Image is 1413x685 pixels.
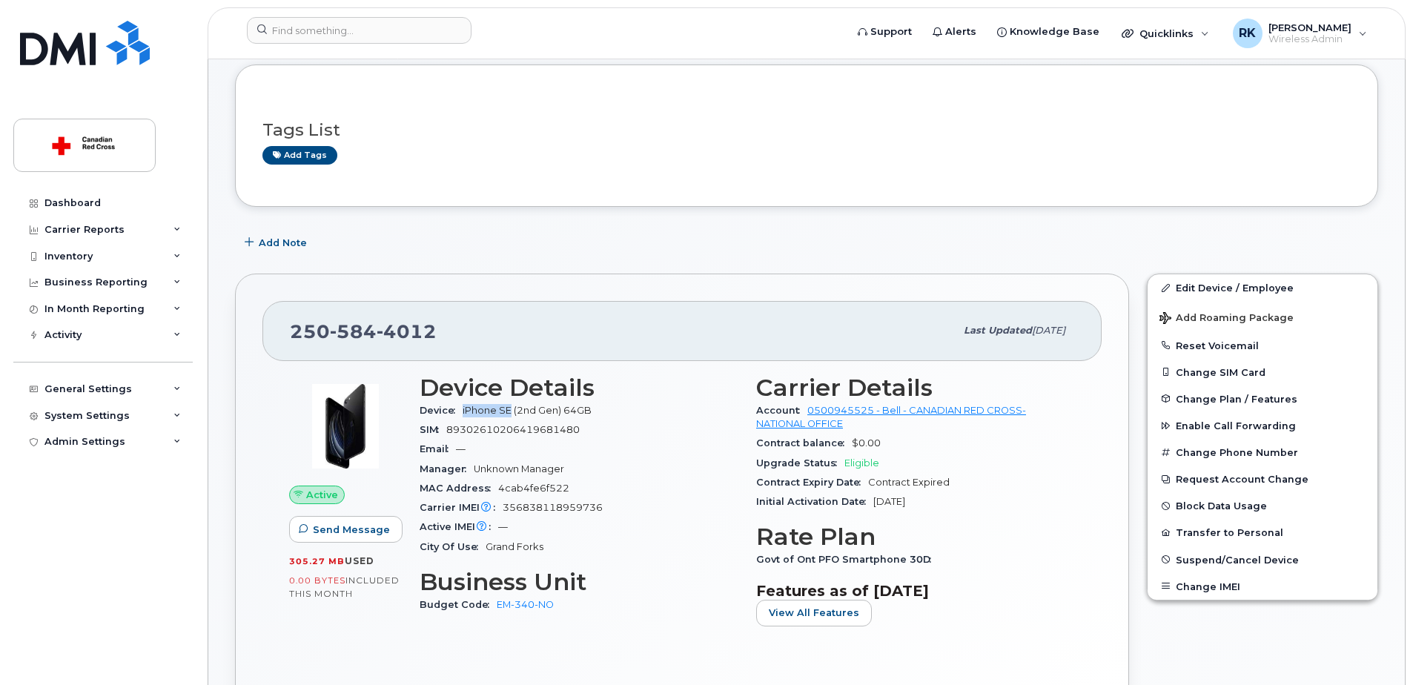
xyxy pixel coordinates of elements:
[756,582,1075,600] h3: Features as of [DATE]
[844,457,879,469] span: Eligible
[289,575,345,586] span: 0.00 Bytes
[847,17,922,47] a: Support
[1148,302,1377,332] button: Add Roaming Package
[420,405,463,416] span: Device
[503,502,603,513] span: 356838118959736
[756,554,939,565] span: Govt of Ont PFO Smartphone 30D
[922,17,987,47] a: Alerts
[1148,385,1377,412] button: Change Plan / Features
[420,569,738,595] h3: Business Unit
[420,483,498,494] span: MAC Address
[330,320,377,342] span: 584
[756,600,872,626] button: View All Features
[945,24,976,39] span: Alerts
[1148,492,1377,519] button: Block Data Usage
[289,516,403,543] button: Send Message
[345,555,374,566] span: used
[498,521,508,532] span: —
[756,496,873,507] span: Initial Activation Date
[987,17,1110,47] a: Knowledge Base
[868,477,950,488] span: Contract Expired
[1032,325,1065,336] span: [DATE]
[1176,393,1297,404] span: Change Plan / Features
[259,236,307,250] span: Add Note
[486,541,543,552] span: Grand Forks
[1148,359,1377,385] button: Change SIM Card
[1268,33,1351,45] span: Wireless Admin
[1148,412,1377,439] button: Enable Call Forwarding
[1148,332,1377,359] button: Reset Voicemail
[420,463,474,474] span: Manager
[456,443,466,454] span: —
[870,24,912,39] span: Support
[756,405,1026,429] a: 0500945525 - Bell - CANADIAN RED CROSS- NATIONAL OFFICE
[1159,312,1294,326] span: Add Roaming Package
[498,483,569,494] span: 4cab4fe6f522
[1139,27,1194,39] span: Quicklinks
[1148,546,1377,573] button: Suspend/Cancel Device
[756,374,1075,401] h3: Carrier Details
[247,17,471,44] input: Find something...
[964,325,1032,336] span: Last updated
[1222,19,1377,48] div: Reza Khorrami
[497,599,554,610] a: EM-340-NO
[769,606,859,620] span: View All Features
[756,437,852,449] span: Contract balance
[313,523,390,537] span: Send Message
[262,121,1351,139] h3: Tags List
[1268,21,1351,33] span: [PERSON_NAME]
[1111,19,1220,48] div: Quicklinks
[290,320,437,342] span: 250
[463,405,592,416] span: iPhone SE (2nd Gen) 64GB
[756,457,844,469] span: Upgrade Status
[1148,519,1377,546] button: Transfer to Personal
[420,599,497,610] span: Budget Code
[1010,24,1099,39] span: Knowledge Base
[420,374,738,401] h3: Device Details
[1148,573,1377,600] button: Change IMEI
[446,424,580,435] span: 89302610206419681480
[852,437,881,449] span: $0.00
[420,424,446,435] span: SIM
[1148,274,1377,301] a: Edit Device / Employee
[756,523,1075,550] h3: Rate Plan
[377,320,437,342] span: 4012
[1148,466,1377,492] button: Request Account Change
[756,405,807,416] span: Account
[289,575,400,599] span: included this month
[420,443,456,454] span: Email
[262,146,337,165] a: Add tags
[420,521,498,532] span: Active IMEI
[301,382,390,471] img: image20231002-3703462-1mz9tax.jpeg
[474,463,564,474] span: Unknown Manager
[756,477,868,488] span: Contract Expiry Date
[1176,420,1296,431] span: Enable Call Forwarding
[1176,554,1299,565] span: Suspend/Cancel Device
[306,488,338,502] span: Active
[420,541,486,552] span: City Of Use
[1239,24,1256,42] span: RK
[1148,439,1377,466] button: Change Phone Number
[420,502,503,513] span: Carrier IMEI
[235,229,320,256] button: Add Note
[289,556,345,566] span: 305.27 MB
[873,496,905,507] span: [DATE]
